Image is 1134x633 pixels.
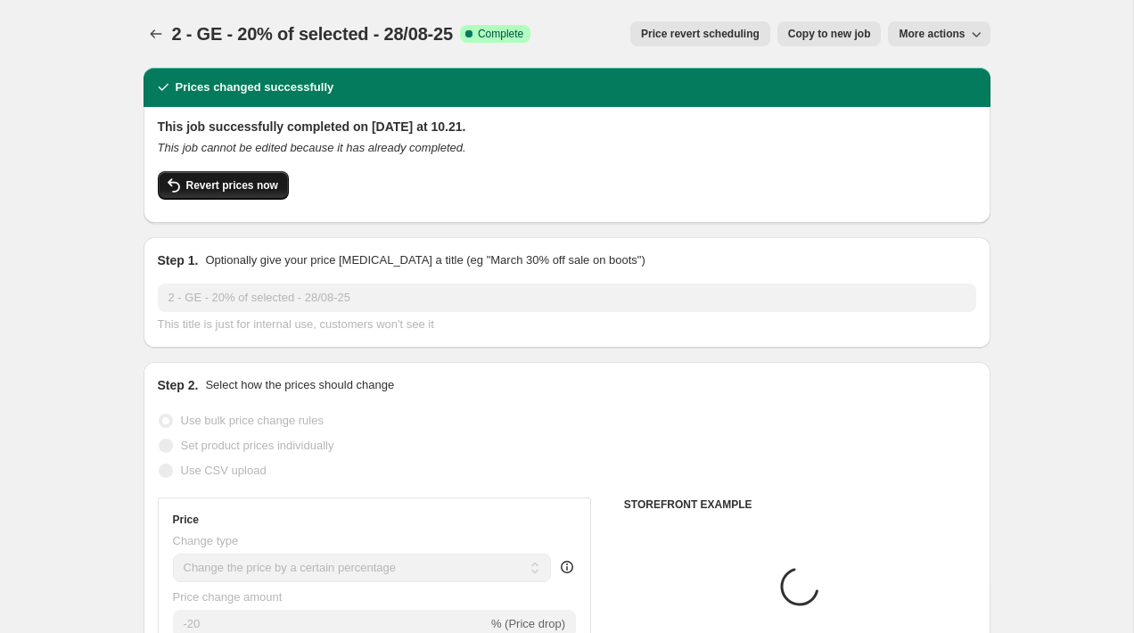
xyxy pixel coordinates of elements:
span: 2 - GE - 20% of selected - 28/08-25 [172,24,453,44]
span: Price revert scheduling [641,27,760,41]
span: Revert prices now [186,178,278,193]
span: Change type [173,534,239,547]
i: This job cannot be edited because it has already completed. [158,141,466,154]
span: Copy to new job [788,27,871,41]
h2: Prices changed successfully [176,78,334,96]
h6: STOREFRONT EXAMPLE [624,497,976,512]
input: 30% off holiday sale [158,284,976,312]
button: Price revert scheduling [630,21,770,46]
h3: Price [173,513,199,527]
h2: Step 2. [158,376,199,394]
h2: Step 1. [158,251,199,269]
span: % (Price drop) [491,617,565,630]
span: More actions [899,27,965,41]
span: Complete [478,27,523,41]
div: help [558,558,576,576]
button: Copy to new job [777,21,882,46]
h2: This job successfully completed on [DATE] at 10.21. [158,118,976,136]
span: Price change amount [173,590,283,604]
p: Select how the prices should change [205,376,394,394]
button: Price change jobs [144,21,168,46]
span: Set product prices individually [181,439,334,452]
p: Optionally give your price [MEDICAL_DATA] a title (eg "March 30% off sale on boots") [205,251,645,269]
span: Use bulk price change rules [181,414,324,427]
span: Use CSV upload [181,464,267,477]
button: Revert prices now [158,171,289,200]
button: More actions [888,21,990,46]
span: This title is just for internal use, customers won't see it [158,317,434,331]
